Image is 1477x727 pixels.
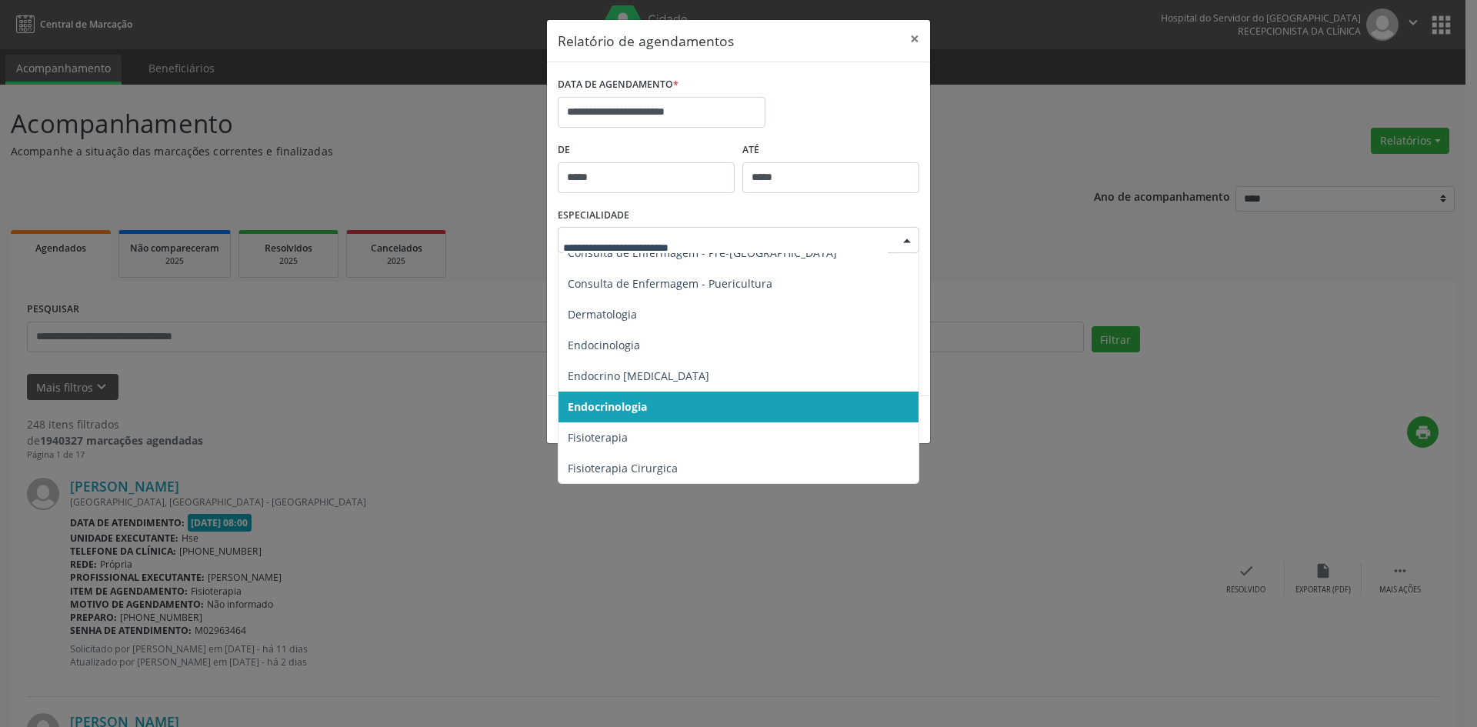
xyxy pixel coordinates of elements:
[568,399,647,414] span: Endocrinologia
[568,430,628,445] span: Fisioterapia
[568,369,709,383] span: Endocrino [MEDICAL_DATA]
[568,338,640,352] span: Endocinologia
[558,204,629,228] label: ESPECIALIDADE
[568,276,772,291] span: Consulta de Enfermagem - Puericultura
[899,20,930,58] button: Close
[568,307,637,322] span: Dermatologia
[568,245,837,260] span: Consulta de Enfermagem - Pré-[GEOGRAPHIC_DATA]
[558,138,735,162] label: De
[558,31,734,51] h5: Relatório de agendamentos
[742,138,919,162] label: ATÉ
[558,73,678,97] label: DATA DE AGENDAMENTO
[568,461,678,475] span: Fisioterapia Cirurgica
